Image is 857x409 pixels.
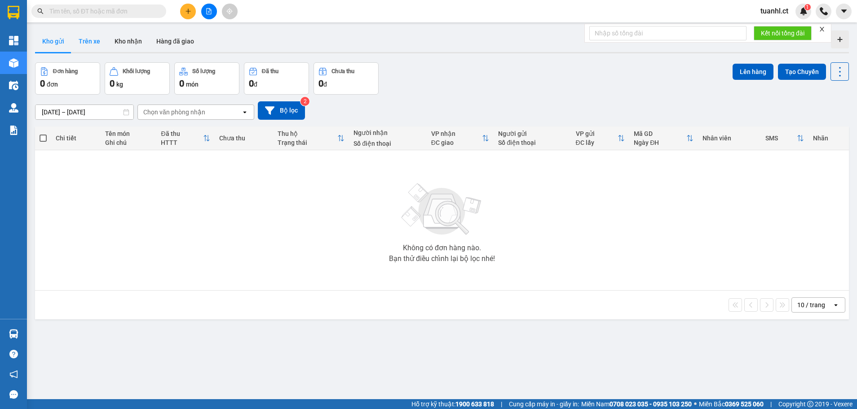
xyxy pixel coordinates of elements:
[40,78,45,89] span: 0
[770,399,772,409] span: |
[35,105,133,119] input: Select a date range.
[219,135,269,142] div: Chưa thu
[9,126,18,135] img: solution-icon
[353,140,422,147] div: Số điện thoại
[634,130,686,137] div: Mã GD
[186,81,199,88] span: món
[840,7,848,15] span: caret-down
[800,7,808,15] img: icon-new-feature
[35,30,71,52] button: Kho gửi
[820,7,828,15] img: phone-icon
[411,399,494,409] span: Hỗ trợ kỹ thuật:
[258,101,305,120] button: Bộ lọc
[149,30,201,52] button: Hàng đã giao
[161,130,203,137] div: Đã thu
[8,6,19,19] img: logo-vxr
[56,135,96,142] div: Chi tiết
[49,6,155,16] input: Tìm tên, số ĐT hoặc mã đơn
[53,68,78,74] div: Đơn hàng
[9,390,18,399] span: message
[331,68,354,74] div: Chưa thu
[353,129,422,136] div: Người nhận
[179,78,184,89] span: 0
[9,36,18,45] img: dashboard-icon
[161,139,203,146] div: HTTT
[105,62,170,95] button: Khối lượng0kg
[403,244,481,252] div: Không có đơn hàng nào.
[571,126,630,150] th: Toggle SortBy
[143,108,205,117] div: Chọn văn phòng nhận
[192,68,215,74] div: Số lượng
[576,139,618,146] div: ĐC lấy
[9,370,18,379] span: notification
[226,8,233,14] span: aim
[832,301,839,309] svg: open
[397,178,487,241] img: svg+xml;base64,PHN2ZyBjbGFzcz0ibGlzdC1wbHVnX19zdmciIHhtbG5zPSJodHRwOi8vd3d3LnczLm9yZy8yMDAwL3N2Zy...
[694,402,697,406] span: ⚪️
[813,135,844,142] div: Nhãn
[278,139,337,146] div: Trạng thái
[797,300,825,309] div: 10 / trang
[262,68,278,74] div: Đã thu
[201,4,217,19] button: file-add
[498,139,566,146] div: Số điện thoại
[222,4,238,19] button: aim
[35,62,100,95] button: Đơn hàng0đơn
[431,139,482,146] div: ĐC giao
[629,126,698,150] th: Toggle SortBy
[576,130,618,137] div: VP gửi
[254,81,257,88] span: đ
[273,126,349,150] th: Toggle SortBy
[71,30,107,52] button: Trên xe
[733,64,773,80] button: Lên hàng
[725,400,764,408] strong: 0369 525 060
[47,81,58,88] span: đơn
[804,4,811,10] sup: 1
[754,26,812,40] button: Kết nối tổng đài
[765,135,797,142] div: SMS
[761,126,808,150] th: Toggle SortBy
[156,126,215,150] th: Toggle SortBy
[174,62,239,95] button: Số lượng0món
[836,4,852,19] button: caret-down
[249,78,254,89] span: 0
[501,399,502,409] span: |
[455,400,494,408] strong: 1900 633 818
[589,26,747,40] input: Nhập số tổng đài
[105,130,152,137] div: Tên món
[300,97,309,106] sup: 2
[206,8,212,14] span: file-add
[581,399,692,409] span: Miền Nam
[807,401,813,407] span: copyright
[241,109,248,116] svg: open
[509,399,579,409] span: Cung cấp máy in - giấy in:
[9,329,18,339] img: warehouse-icon
[634,139,686,146] div: Ngày ĐH
[699,399,764,409] span: Miền Bắc
[9,103,18,113] img: warehouse-icon
[180,4,196,19] button: plus
[105,139,152,146] div: Ghi chú
[9,58,18,68] img: warehouse-icon
[806,4,809,10] span: 1
[427,126,494,150] th: Toggle SortBy
[431,130,482,137] div: VP nhận
[831,30,849,48] div: Tạo kho hàng mới
[761,28,804,38] span: Kết nối tổng đài
[702,135,756,142] div: Nhân viên
[185,8,191,14] span: plus
[244,62,309,95] button: Đã thu0đ
[323,81,327,88] span: đ
[116,81,123,88] span: kg
[778,64,826,80] button: Tạo Chuyến
[107,30,149,52] button: Kho nhận
[278,130,337,137] div: Thu hộ
[123,68,150,74] div: Khối lượng
[9,350,18,358] span: question-circle
[9,81,18,90] img: warehouse-icon
[389,255,495,262] div: Bạn thử điều chỉnh lại bộ lọc nhé!
[610,400,692,408] strong: 0708 023 035 - 0935 103 250
[753,5,795,17] span: tuanhl.ct
[318,78,323,89] span: 0
[110,78,115,89] span: 0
